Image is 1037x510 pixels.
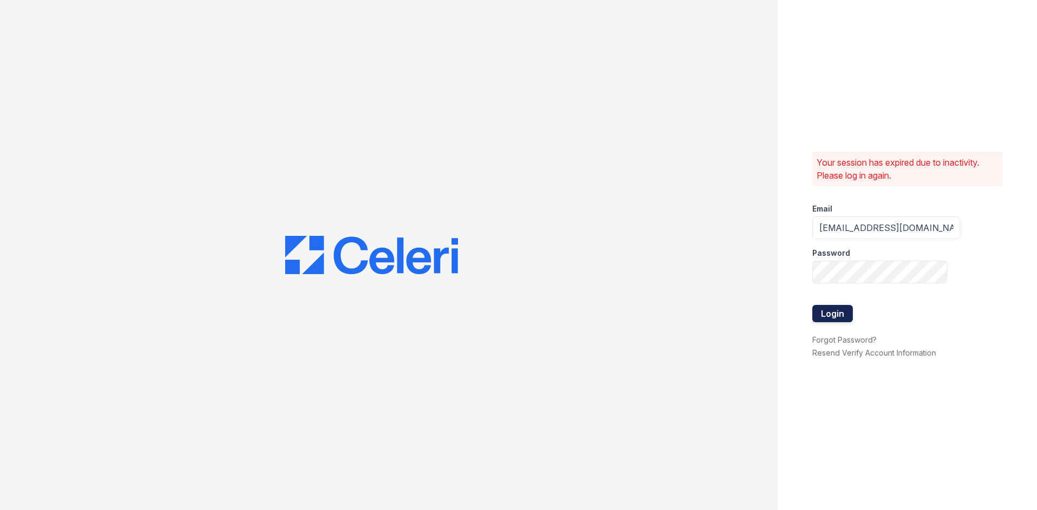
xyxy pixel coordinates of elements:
[285,236,458,275] img: CE_Logo_Blue-a8612792a0a2168367f1c8372b55b34899dd931a85d93a1a3d3e32e68fde9ad4.png
[812,248,850,259] label: Password
[812,203,832,214] label: Email
[817,156,998,182] p: Your session has expired due to inactivity. Please log in again.
[812,335,877,344] a: Forgot Password?
[812,348,936,357] a: Resend Verify Account Information
[812,305,853,322] button: Login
